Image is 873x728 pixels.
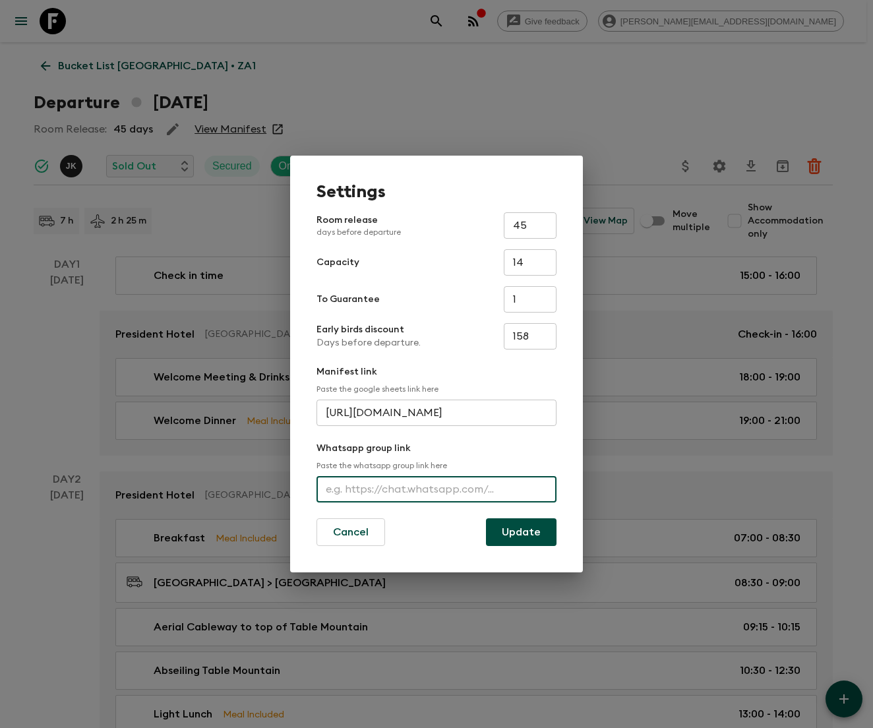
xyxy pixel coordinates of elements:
[504,249,557,276] input: e.g. 14
[504,323,557,349] input: e.g. 180
[316,256,359,269] p: Capacity
[316,518,385,546] button: Cancel
[504,212,557,239] input: e.g. 30
[316,214,401,237] p: Room release
[316,323,421,336] p: Early birds discount
[316,460,557,471] p: Paste the whatsapp group link here
[316,293,380,306] p: To Guarantee
[316,442,557,455] p: Whatsapp group link
[316,400,557,426] input: e.g. https://docs.google.com/spreadsheets/d/1P7Zz9v8J0vXy1Q/edit#gid=0
[316,365,557,379] p: Manifest link
[504,286,557,313] input: e.g. 4
[316,227,401,237] p: days before departure
[316,336,421,349] p: Days before departure.
[316,384,557,394] p: Paste the google sheets link here
[316,476,557,502] input: e.g. https://chat.whatsapp.com/...
[316,182,557,202] h1: Settings
[486,518,557,546] button: Update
